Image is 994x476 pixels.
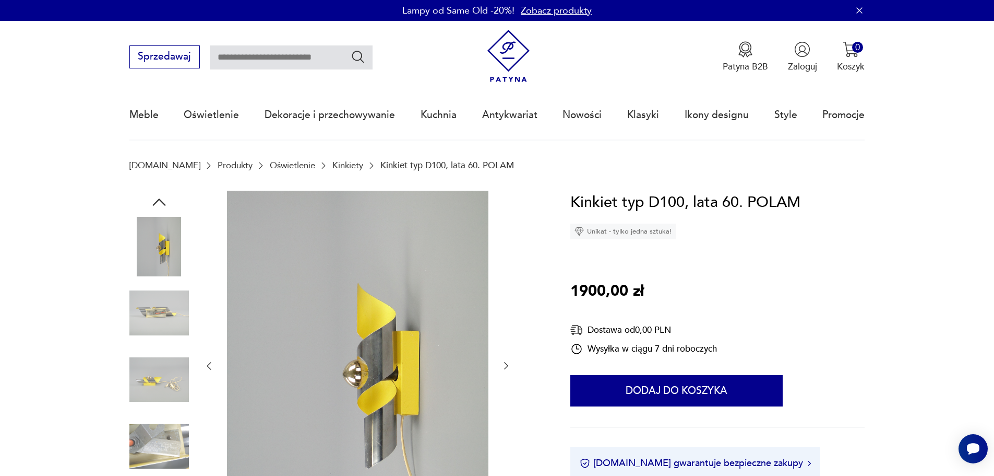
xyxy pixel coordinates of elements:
button: Patyna B2B [723,41,768,73]
a: Klasyki [627,91,659,139]
button: [DOMAIN_NAME] gwarantuje bezpieczne zakupy [580,457,811,470]
button: 0Koszyk [837,41,865,73]
img: Zdjęcie produktu Kinkiet typ D100, lata 60. POLAM [129,416,189,476]
button: Szukaj [351,49,366,64]
p: Lampy od Same Old -20%! [402,4,514,17]
a: Dekoracje i przechowywanie [265,91,395,139]
img: Ikonka użytkownika [794,41,810,57]
p: Zaloguj [788,61,817,73]
img: Ikona diamentu [574,227,584,236]
a: Kuchnia [421,91,457,139]
a: [DOMAIN_NAME] [129,160,200,170]
img: Patyna - sklep z meblami i dekoracjami vintage [482,30,535,83]
a: Promocje [822,91,865,139]
p: Kinkiet typ D100, lata 60. POLAM [380,160,514,170]
p: 1900,00 zł [570,280,644,304]
a: Sprzedawaj [129,53,200,62]
a: Antykwariat [482,91,537,139]
img: Zdjęcie produktu Kinkiet typ D100, lata 60. POLAM [129,283,189,343]
a: Meble [129,91,159,139]
button: Sprzedawaj [129,45,200,68]
img: Ikona dostawy [570,323,583,336]
a: Oświetlenie [270,160,315,170]
a: Ikona medaluPatyna B2B [723,41,768,73]
a: Kinkiety [332,160,363,170]
div: Dostawa od 0,00 PLN [570,323,717,336]
img: Ikona koszyka [843,41,859,57]
p: Patyna B2B [723,61,768,73]
p: Koszyk [837,61,865,73]
img: Ikona certyfikatu [580,458,590,469]
a: Zobacz produkty [521,4,592,17]
iframe: Smartsupp widget button [959,434,988,463]
div: 0 [852,42,863,53]
button: Zaloguj [788,41,817,73]
img: Ikona medalu [737,41,753,57]
a: Nowości [562,91,602,139]
div: Wysyłka w ciągu 7 dni roboczych [570,343,717,355]
img: Zdjęcie produktu Kinkiet typ D100, lata 60. POLAM [129,350,189,410]
a: Oświetlenie [184,91,239,139]
div: Unikat - tylko jedna sztuka! [570,224,676,239]
a: Produkty [218,160,253,170]
img: Ikona strzałki w prawo [808,461,811,466]
a: Style [774,91,797,139]
a: Ikony designu [685,91,749,139]
button: Dodaj do koszyka [570,375,783,407]
h1: Kinkiet typ D100, lata 60. POLAM [570,191,800,215]
img: Zdjęcie produktu Kinkiet typ D100, lata 60. POLAM [129,217,189,276]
